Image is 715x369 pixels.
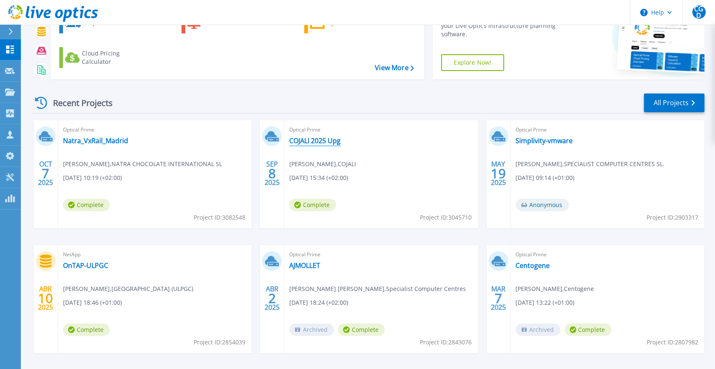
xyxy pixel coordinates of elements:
a: View More [375,64,414,72]
a: Centogene [516,261,550,270]
span: Project ID: 3082548 [194,213,245,222]
span: 10 [38,295,53,302]
span: Complete [289,199,336,211]
span: Anonymous [516,199,569,211]
span: Archived [289,324,334,336]
span: CGD [692,5,706,19]
a: All Projects [644,94,705,112]
div: SEP 2025 [264,158,280,189]
span: Optical Prime [289,125,473,134]
span: Project ID: 2807982 [647,338,698,347]
a: Explore Now! [441,54,505,71]
span: Project ID: 2903317 [647,213,698,222]
span: Complete [63,199,110,211]
span: [DATE] 15:34 (+02:00) [289,173,348,182]
span: [PERSON_NAME] , NATRA CHOCOLATE INTERNATIONAL SL [63,159,222,169]
span: [DATE] 18:46 (+01:00) [63,298,122,307]
span: [PERSON_NAME] , Centogene [516,284,594,293]
span: [DATE] 18:24 (+02:00) [289,298,348,307]
span: Optical Prime [516,125,700,134]
span: [PERSON_NAME] , COJALI [289,159,356,169]
span: [DATE] 10:19 (+02:00) [63,173,122,182]
span: Optical Prime [63,125,247,134]
a: Simplivity-vmware [516,136,573,145]
span: Project ID: 2854039 [194,338,245,347]
span: Project ID: 2843076 [420,338,472,347]
div: OCT 2025 [38,158,53,189]
a: AJMOLLET [289,261,320,270]
div: ABR 2025 [38,283,53,313]
div: MAY 2025 [490,158,506,189]
span: Optical Prime [289,250,473,259]
span: 2 [268,295,276,302]
span: [PERSON_NAME] , SPECIALIST COMPUTER CENTRES SL. [516,159,665,169]
a: OnTAP-ULPGC [63,261,108,270]
a: COJALI 2025 Upg [289,136,341,145]
span: [DATE] 13:22 (+01:00) [516,298,575,307]
span: NetApp [63,250,247,259]
div: MAR 2025 [490,283,506,313]
span: 7 [495,295,502,302]
span: Archived [516,324,561,336]
a: Cloud Pricing Calculator [59,47,152,68]
span: Complete [565,324,611,336]
span: Project ID: 3045710 [420,213,472,222]
div: ABR 2025 [264,283,280,313]
span: 8 [268,170,276,177]
div: Recent Projects [32,93,124,113]
span: [PERSON_NAME] [PERSON_NAME] , Specialist Computer Centres [289,284,466,293]
span: Optical Prime [516,250,700,259]
div: Cloud Pricing Calculator [82,49,149,66]
span: Complete [338,324,385,336]
span: 19 [491,170,506,177]
span: 7 [42,170,49,177]
span: Complete [63,324,110,336]
span: [PERSON_NAME] , [GEOGRAPHIC_DATA] (ULPGC) [63,284,193,293]
span: [DATE] 09:14 (+01:00) [516,173,575,182]
a: Natra_VxRail_Madrid [63,136,128,145]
